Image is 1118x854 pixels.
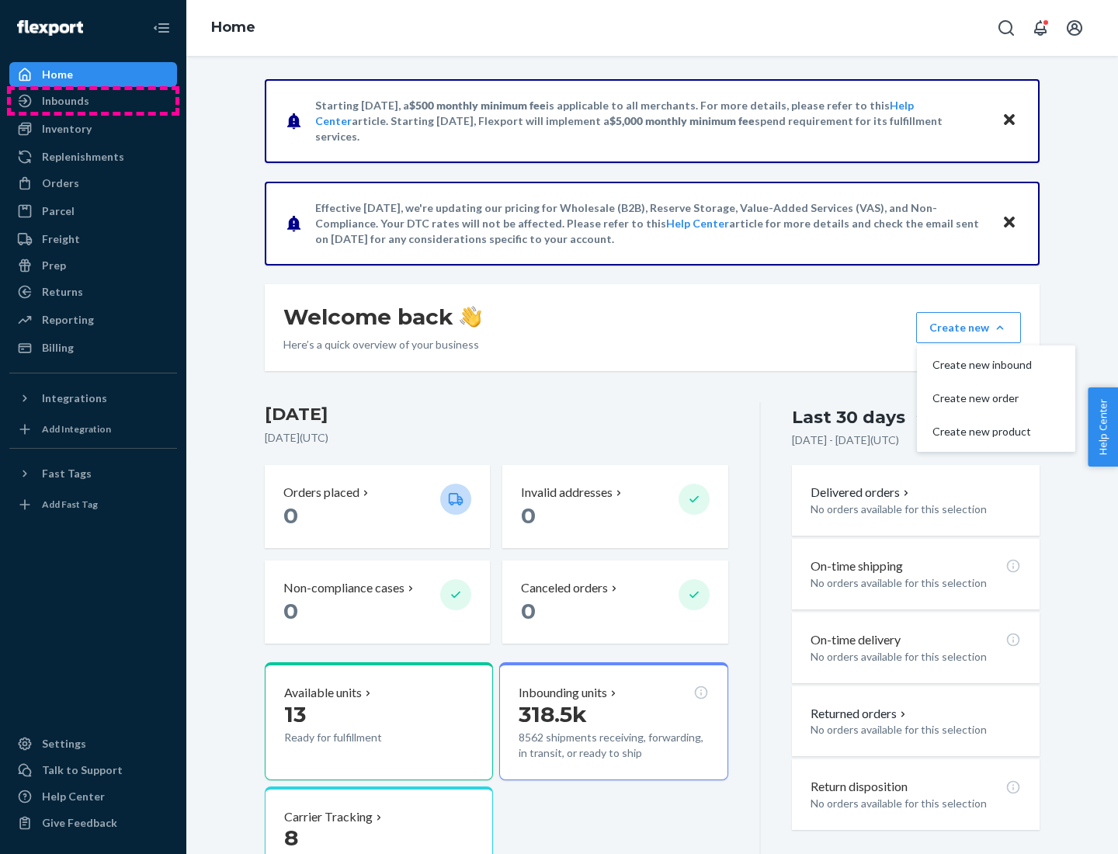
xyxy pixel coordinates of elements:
[9,253,177,278] a: Prep
[811,575,1021,591] p: No orders available for this selection
[42,736,86,752] div: Settings
[9,335,177,360] a: Billing
[920,382,1072,415] button: Create new order
[42,149,124,165] div: Replenishments
[284,824,298,851] span: 8
[916,312,1021,343] button: Create newCreate new inboundCreate new orderCreate new product
[792,405,905,429] div: Last 30 days
[265,662,493,780] button: Available units13Ready for fulfillment
[283,303,481,331] h1: Welcome back
[42,258,66,273] div: Prep
[42,340,74,356] div: Billing
[42,498,98,511] div: Add Fast Tag
[9,417,177,442] a: Add Integration
[811,722,1021,738] p: No orders available for this selection
[265,430,728,446] p: [DATE] ( UTC )
[932,359,1032,370] span: Create new inbound
[42,815,117,831] div: Give Feedback
[811,649,1021,665] p: No orders available for this selection
[521,484,613,502] p: Invalid addresses
[1025,12,1056,43] button: Open notifications
[1059,12,1090,43] button: Open account menu
[9,279,177,304] a: Returns
[502,465,727,548] button: Invalid addresses 0
[199,5,268,50] ol: breadcrumbs
[17,20,83,36] img: Flexport logo
[315,98,987,144] p: Starting [DATE], a is applicable to all merchants. For more details, please refer to this article...
[792,432,899,448] p: [DATE] - [DATE] ( UTC )
[9,784,177,809] a: Help Center
[9,144,177,169] a: Replenishments
[42,466,92,481] div: Fast Tags
[283,598,298,624] span: 0
[521,502,536,529] span: 0
[284,808,373,826] p: Carrier Tracking
[499,662,727,780] button: Inbounding units318.5k8562 shipments receiving, forwarding, in transit, or ready to ship
[991,12,1022,43] button: Open Search Box
[409,99,546,112] span: $500 monthly minimum fee
[1088,387,1118,467] button: Help Center
[42,391,107,406] div: Integrations
[9,492,177,517] a: Add Fast Tag
[9,758,177,783] a: Talk to Support
[666,217,729,230] a: Help Center
[999,109,1019,132] button: Close
[42,203,75,219] div: Parcel
[9,811,177,835] button: Give Feedback
[284,684,362,702] p: Available units
[521,579,608,597] p: Canceled orders
[211,19,255,36] a: Home
[519,684,607,702] p: Inbounding units
[999,212,1019,234] button: Close
[42,67,73,82] div: Home
[811,484,912,502] button: Delivered orders
[283,484,359,502] p: Orders placed
[42,422,111,436] div: Add Integration
[460,306,481,328] img: hand-wave emoji
[42,762,123,778] div: Talk to Support
[811,705,909,723] button: Returned orders
[265,561,490,644] button: Non-compliance cases 0
[811,502,1021,517] p: No orders available for this selection
[920,415,1072,449] button: Create new product
[9,171,177,196] a: Orders
[283,579,404,597] p: Non-compliance cases
[920,349,1072,382] button: Create new inbound
[811,778,908,796] p: Return disposition
[42,121,92,137] div: Inventory
[283,502,298,529] span: 0
[9,89,177,113] a: Inbounds
[283,337,481,352] p: Here’s a quick overview of your business
[9,227,177,252] a: Freight
[932,393,1032,404] span: Create new order
[9,461,177,486] button: Fast Tags
[284,701,306,727] span: 13
[265,465,490,548] button: Orders placed 0
[519,730,708,761] p: 8562 shipments receiving, forwarding, in transit, or ready to ship
[42,93,89,109] div: Inbounds
[9,116,177,141] a: Inventory
[265,402,728,427] h3: [DATE]
[9,307,177,332] a: Reporting
[284,730,428,745] p: Ready for fulfillment
[42,231,80,247] div: Freight
[42,789,105,804] div: Help Center
[811,557,903,575] p: On-time shipping
[609,114,755,127] span: $5,000 monthly minimum fee
[502,561,727,644] button: Canceled orders 0
[932,426,1032,437] span: Create new product
[519,701,587,727] span: 318.5k
[315,200,987,247] p: Effective [DATE], we're updating our pricing for Wholesale (B2B), Reserve Storage, Value-Added Se...
[811,796,1021,811] p: No orders available for this selection
[9,199,177,224] a: Parcel
[521,598,536,624] span: 0
[9,731,177,756] a: Settings
[42,312,94,328] div: Reporting
[42,284,83,300] div: Returns
[9,62,177,87] a: Home
[9,386,177,411] button: Integrations
[146,12,177,43] button: Close Navigation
